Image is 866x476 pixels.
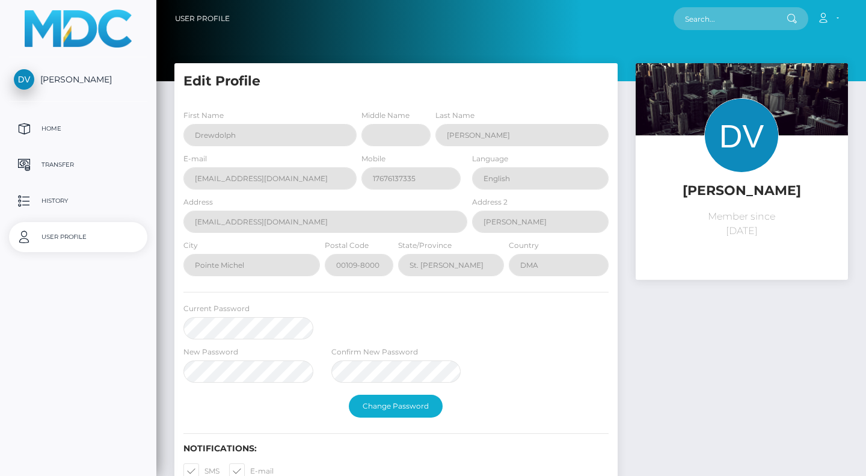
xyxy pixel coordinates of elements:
[349,395,443,418] button: Change Password
[14,156,143,174] p: Transfer
[472,153,508,164] label: Language
[645,209,839,238] p: Member since [DATE]
[14,192,143,210] p: History
[636,63,848,205] img: ...
[509,240,539,251] label: Country
[183,153,207,164] label: E-mail
[9,74,147,85] span: [PERSON_NAME]
[361,153,385,164] label: Mobile
[645,182,839,200] h5: [PERSON_NAME]
[183,72,609,91] h5: Edit Profile
[472,197,508,208] label: Address 2
[9,114,147,144] a: Home
[398,240,452,251] label: State/Province
[183,110,224,121] label: First Name
[435,110,474,121] label: Last Name
[331,347,418,357] label: Confirm New Password
[183,347,238,357] label: New Password
[183,197,213,208] label: Address
[183,303,250,314] label: Current Password
[361,110,410,121] label: Middle Name
[9,186,147,216] a: History
[14,120,143,138] p: Home
[9,222,147,252] a: User Profile
[183,444,609,454] h6: Notifications:
[325,240,369,251] label: Postal Code
[9,150,147,180] a: Transfer
[175,6,230,31] a: User Profile
[14,228,143,246] p: User Profile
[25,10,132,48] img: MassPay
[674,7,787,30] input: Search...
[183,240,198,251] label: City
